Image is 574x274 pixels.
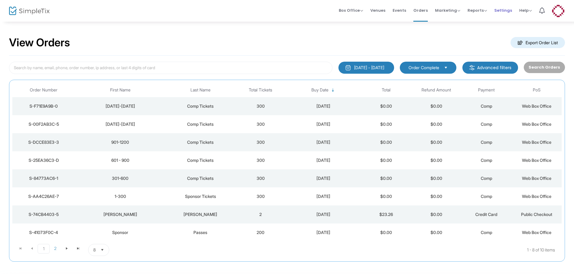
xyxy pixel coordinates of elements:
th: Refund Amount [411,83,461,97]
span: Go to the next page [61,244,73,253]
span: Comp [481,103,492,109]
span: 8 [93,247,96,253]
div: 8/13/2025 [287,139,360,145]
span: Public Checkout [521,212,552,217]
img: monthly [345,65,351,71]
div: Comp Tickets [167,157,234,163]
span: Web Box Office [522,194,551,199]
m-button: Advanced filters [462,62,518,74]
td: $0.00 [411,205,461,223]
div: S-25EA36C3-D [14,157,73,163]
div: 1-300 [76,193,164,199]
span: Web Box Office [522,230,551,235]
div: McDonough [167,211,234,217]
td: $0.00 [411,187,461,205]
td: $0.00 [361,223,411,242]
span: Last Name [190,88,211,93]
div: 601 - 900 [76,157,164,163]
div: 1201-1500 [76,121,164,127]
span: Settings [494,3,512,18]
input: Search by name, email, phone, order number, ip address, or last 4 digits of card [9,62,332,74]
div: Data table [12,83,562,242]
div: 7/30/2025 [287,229,360,236]
div: Comp Tickets [167,175,234,181]
div: S-F71E9A9B-0 [14,103,73,109]
div: [DATE] - [DATE] [354,65,384,71]
span: Comp [481,122,492,127]
div: S-DCCE83E3-3 [14,139,73,145]
span: First Name [110,88,131,93]
td: $0.00 [411,133,461,151]
td: 300 [236,187,286,205]
span: Web Box Office [522,140,551,145]
button: [DATE] - [DATE] [338,62,394,74]
button: Select [98,244,106,256]
span: Order Complete [409,65,439,71]
div: 301-600 [76,175,164,181]
td: $0.00 [361,115,411,133]
span: Reports [468,8,487,13]
th: Total Tickets [236,83,286,97]
span: Marketing [435,8,460,13]
td: $0.00 [411,223,461,242]
div: Sponsor Tickets [167,193,234,199]
span: Comp [481,194,492,199]
span: Web Box Office [522,158,551,163]
div: Sponsor [76,229,164,236]
span: Go to the last page [76,246,81,251]
div: 8/6/2025 [287,175,360,181]
div: 1501-1800 [76,103,164,109]
td: 300 [236,169,286,187]
span: Comp [481,176,492,181]
span: Comp [481,140,492,145]
h2: View Orders [9,36,70,49]
div: Comp Tickets [167,121,234,127]
div: 8/6/2025 [287,193,360,199]
span: Comp [481,230,492,235]
div: 901-1200 [76,139,164,145]
span: Box Office [339,8,363,13]
span: Venues [370,3,385,18]
div: S-74CB4403-5 [14,211,73,217]
div: Comp Tickets [167,139,234,145]
td: $0.00 [361,151,411,169]
div: S-AA4C26AE-7 [14,193,73,199]
span: Events [393,3,406,18]
div: S-84773AC6-1 [14,175,73,181]
div: 8/11/2025 [287,157,360,163]
span: Order Number [30,88,57,93]
td: 300 [236,133,286,151]
span: Comp [481,158,492,163]
td: 300 [236,97,286,115]
th: Total [361,83,411,97]
td: $0.00 [411,151,461,169]
img: filter [469,65,475,71]
div: Lee [76,211,164,217]
td: $23.26 [361,205,411,223]
td: $0.00 [411,169,461,187]
span: Payment [478,88,495,93]
div: 8/5/2025 [287,211,360,217]
td: $0.00 [361,133,411,151]
span: PoS [533,88,541,93]
span: Web Box Office [522,122,551,127]
div: S-00F2AB3C-5 [14,121,73,127]
div: Comp Tickets [167,103,234,109]
kendo-pager-info: 1 - 8 of 10 items [169,244,555,256]
span: Credit Card [475,212,497,217]
div: Passes [167,229,234,236]
td: $0.00 [361,187,411,205]
span: Web Box Office [522,176,551,181]
td: 2 [236,205,286,223]
span: Web Box Office [522,103,551,109]
td: 300 [236,151,286,169]
div: S-41073F0C-4 [14,229,73,236]
td: $0.00 [361,97,411,115]
td: $0.00 [361,169,411,187]
span: Go to the next page [64,246,69,251]
td: 300 [236,115,286,133]
td: 200 [236,223,286,242]
span: Buy Date [311,88,329,93]
span: Help [519,8,532,13]
div: 8/15/2025 [287,121,360,127]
